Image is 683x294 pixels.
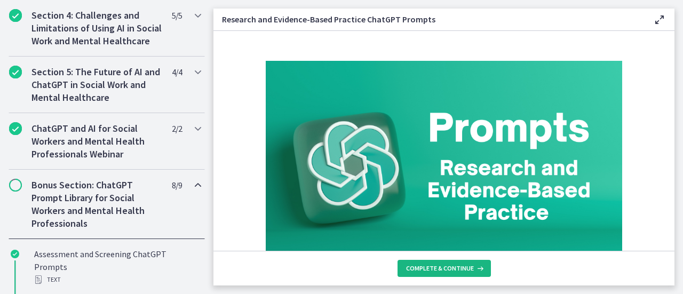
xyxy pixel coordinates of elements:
[172,179,182,192] span: 8 / 9
[31,66,162,104] h2: Section 5: The Future of AI and ChatGPT in Social Work and Mental Healthcare
[34,248,201,286] div: Assessment and Screening ChatGPT Prompts
[9,122,22,135] i: Completed
[11,250,19,258] i: Completed
[31,179,162,230] h2: Bonus Section: ChatGPT Prompt Library for Social Workers and Mental Health Professionals
[172,66,182,78] span: 4 / 4
[172,122,182,135] span: 2 / 2
[9,66,22,78] i: Completed
[31,9,162,47] h2: Section 4: Challenges and Limitations of Using AI in Social Work and Mental Healthcare
[222,13,636,26] h3: Research and Evidence-Based Practice ChatGPT Prompts
[9,9,22,22] i: Completed
[406,264,474,273] span: Complete & continue
[172,9,182,22] span: 5 / 5
[398,260,491,277] button: Complete & continue
[31,122,162,161] h2: ChatGPT and AI for Social Workers and Mental Health Professionals Webinar
[266,61,622,261] img: Slides_for_Title_Slides_for_ChatGPT_and_AI_for_Social_Work_%2831%29.png
[34,273,201,286] div: Text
